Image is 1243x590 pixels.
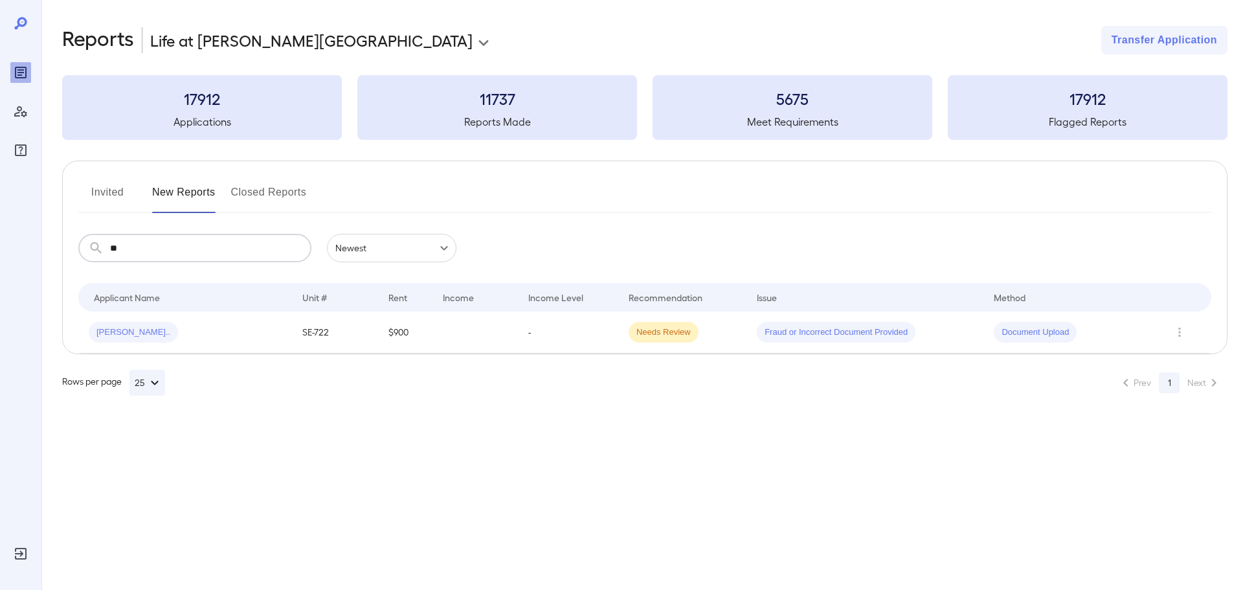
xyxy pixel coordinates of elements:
[292,312,377,354] td: SE-722
[327,234,456,262] div: Newest
[62,88,342,109] h3: 17912
[629,289,702,305] div: Recommendation
[518,312,618,354] td: -
[1101,26,1227,54] button: Transfer Application
[948,88,1227,109] h3: 17912
[653,88,932,109] h3: 5675
[62,370,165,396] div: Rows per page
[231,182,307,213] button: Closed Reports
[994,289,1025,305] div: Method
[757,289,778,305] div: Issue
[948,114,1227,130] h5: Flagged Reports
[94,289,160,305] div: Applicant Name
[10,62,31,83] div: Reports
[994,326,1077,339] span: Document Upload
[1169,322,1190,343] button: Row Actions
[10,140,31,161] div: FAQ
[629,326,699,339] span: Needs Review
[388,289,409,305] div: Rent
[152,182,216,213] button: New Reports
[10,543,31,564] div: Log Out
[62,114,342,130] h5: Applications
[528,289,583,305] div: Income Level
[757,326,915,339] span: Fraud or Incorrect Document Provided
[62,26,134,54] h2: Reports
[78,182,137,213] button: Invited
[62,75,1227,140] summary: 17912Applications11737Reports Made5675Meet Requirements17912Flagged Reports
[378,312,433,354] td: $900
[1159,372,1180,393] button: page 1
[302,289,327,305] div: Unit #
[357,88,637,109] h3: 11737
[129,370,165,396] button: 25
[89,326,178,339] span: [PERSON_NAME]..
[443,289,474,305] div: Income
[150,30,473,51] p: Life at [PERSON_NAME][GEOGRAPHIC_DATA]
[10,101,31,122] div: Manage Users
[357,114,637,130] h5: Reports Made
[653,114,932,130] h5: Meet Requirements
[1112,372,1227,393] nav: pagination navigation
